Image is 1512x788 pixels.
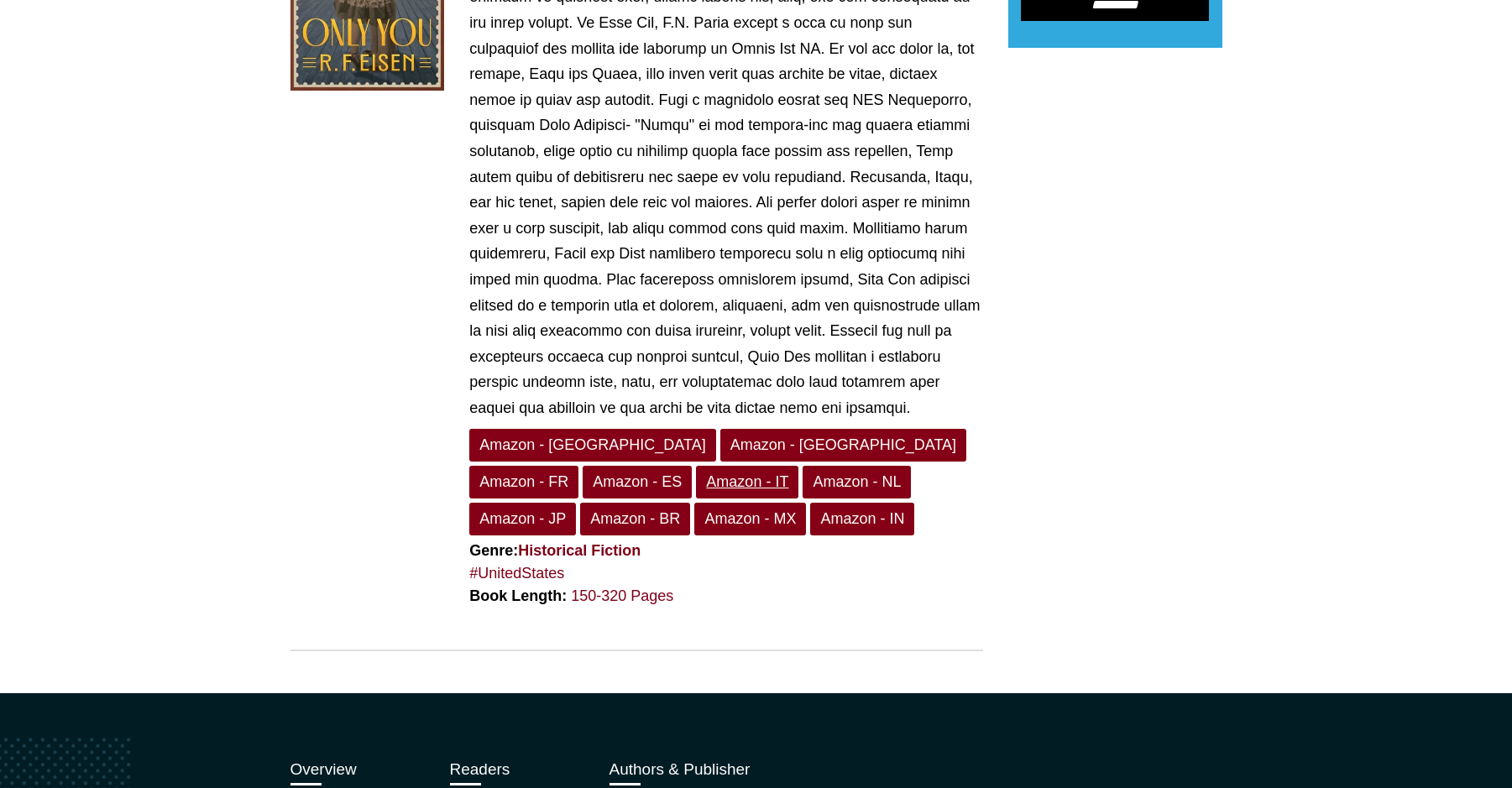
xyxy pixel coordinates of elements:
[694,503,806,535] a: Amazon - MX
[583,466,692,498] a: Amazon - ES
[720,429,966,462] a: Amazon - [GEOGRAPHIC_DATA]
[469,542,641,559] strong: Genre:
[610,760,824,780] h3: Authors & Publisher
[571,587,673,604] a: 150-320 Pages
[469,503,576,535] a: Amazon - JP
[810,503,914,535] a: Amazon - IN
[450,760,584,780] h3: Readers
[469,587,567,604] strong: Book Length:
[518,542,641,559] a: Historical Fiction
[469,429,715,462] a: Amazon - [GEOGRAPHIC_DATA]
[469,466,578,498] a: Amazon - FR
[803,466,911,498] a: Amazon - NL
[290,760,425,780] h3: Overview
[580,503,690,535] a: Amazon - BR
[469,565,564,582] a: #UnitedStates
[696,466,798,498] a: Amazon - IT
